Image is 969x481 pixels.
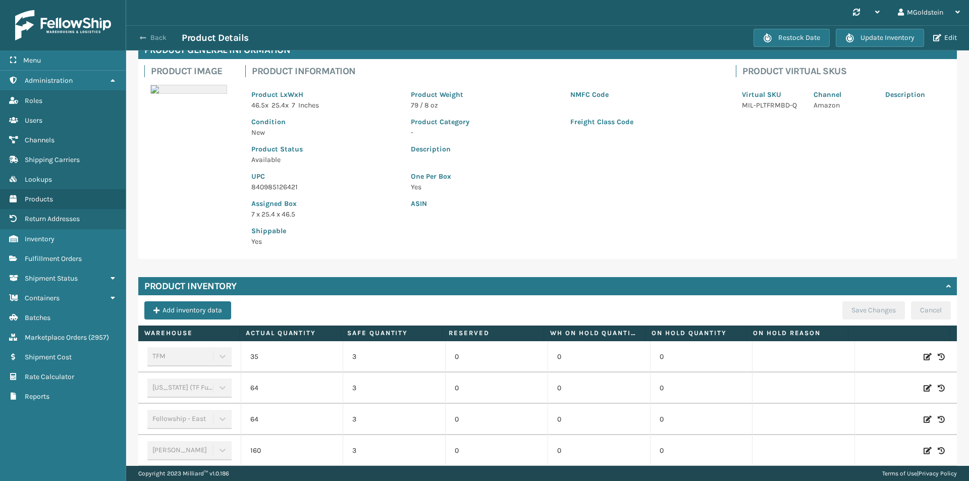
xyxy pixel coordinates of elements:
[241,404,343,435] td: 64
[882,470,917,477] a: Terms of Use
[455,414,539,424] p: 0
[25,155,80,164] span: Shipping Carriers
[753,29,830,47] button: Restock Date
[455,383,539,393] p: 0
[251,209,399,220] p: 7 x 25.4 x 46.5
[930,33,960,42] button: Edit
[550,329,639,338] label: WH On hold quantity
[650,435,752,466] td: 0
[151,65,233,77] h4: Product Image
[25,274,78,283] span: Shipment Status
[144,280,237,292] h4: Product Inventory
[25,353,72,361] span: Shipment Cost
[25,235,55,243] span: Inventory
[742,65,951,77] h4: Product Virtual SKUs
[251,117,399,127] p: Condition
[548,341,650,372] td: 0
[411,127,558,138] p: -
[347,329,436,338] label: Safe Quantity
[742,100,801,111] p: MIL-PLTFRMBD-Q
[135,33,182,42] button: Back
[343,372,445,404] td: 3
[25,372,74,381] span: Rate Calculator
[885,89,945,100] p: Description
[25,294,60,302] span: Containers
[241,341,343,372] td: 35
[924,414,932,424] i: Edit
[938,414,945,424] i: Inventory History
[25,116,42,125] span: Users
[241,435,343,466] td: 160
[25,254,82,263] span: Fulfillment Orders
[650,341,752,372] td: 0
[836,29,924,47] button: Update Inventory
[182,32,249,44] h3: Product Details
[753,329,842,338] label: On Hold Reason
[570,89,718,100] p: NMFC Code
[938,446,945,456] i: Inventory History
[292,101,295,110] span: 7
[343,404,445,435] td: 3
[15,10,111,40] img: logo
[411,101,438,110] span: 79 / 8 oz
[251,182,399,192] p: 840985126421
[650,404,752,435] td: 0
[246,329,335,338] label: Actual Quantity
[919,470,957,477] a: Privacy Policy
[25,96,42,105] span: Roles
[814,100,873,111] p: Amazon
[144,301,231,319] button: Add inventory data
[548,404,650,435] td: 0
[25,76,73,85] span: Administration
[251,154,399,165] p: Available
[25,175,52,184] span: Lookups
[449,329,537,338] label: Reserved
[411,89,558,100] p: Product Weight
[138,466,229,481] p: Copyright 2023 Milliard™ v 1.0.186
[343,341,445,372] td: 3
[882,466,957,481] div: |
[842,301,905,319] button: Save Changes
[411,182,718,192] p: Yes
[25,313,50,322] span: Batches
[251,101,268,110] span: 46.5 x
[25,136,55,144] span: Channels
[23,56,41,65] span: Menu
[455,446,539,456] p: 0
[742,89,801,100] p: Virtual SKU
[251,236,399,247] p: Yes
[25,215,80,223] span: Return Addresses
[25,392,49,401] span: Reports
[455,352,539,362] p: 0
[548,435,650,466] td: 0
[251,144,399,154] p: Product Status
[814,89,873,100] p: Channel
[252,65,724,77] h4: Product Information
[298,101,319,110] span: Inches
[88,333,109,342] span: ( 2957 )
[570,117,718,127] p: Freight Class Code
[911,301,951,319] button: Cancel
[251,89,399,100] p: Product LxWxH
[251,171,399,182] p: UPC
[150,85,227,94] img: 51104088640_40f294f443_o-scaled-700x700.jpg
[924,446,932,456] i: Edit
[251,127,399,138] p: New
[938,352,945,362] i: Inventory History
[411,117,558,127] p: Product Category
[343,435,445,466] td: 3
[938,383,945,393] i: Inventory History
[272,101,289,110] span: 25.4 x
[924,383,932,393] i: Edit
[548,372,650,404] td: 0
[411,198,718,209] p: ASIN
[652,329,740,338] label: On Hold Quantity
[241,372,343,404] td: 64
[411,144,718,154] p: Description
[251,198,399,209] p: Assigned Box
[650,372,752,404] td: 0
[924,352,932,362] i: Edit
[251,226,399,236] p: Shippable
[411,171,718,182] p: One Per Box
[25,333,87,342] span: Marketplace Orders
